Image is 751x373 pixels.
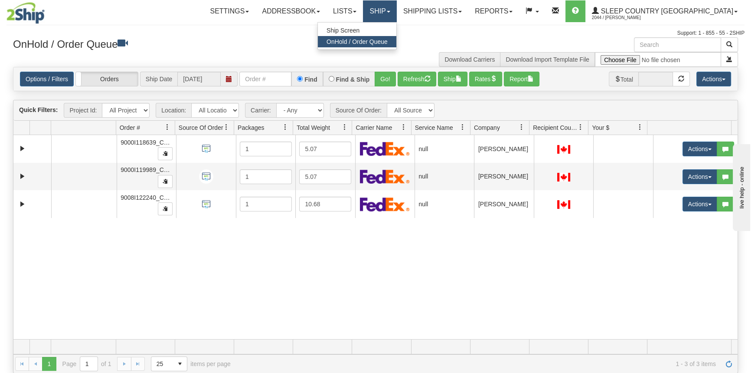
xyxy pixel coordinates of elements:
span: select [173,357,187,371]
img: FedEx Express® [360,142,410,156]
input: Order # [239,72,291,86]
iframe: chat widget [731,142,750,231]
a: Expand [17,143,28,154]
button: Refresh [398,72,436,86]
div: grid toolbar [13,100,738,121]
label: Find & Ship [336,76,370,83]
label: Orders [76,72,138,86]
label: Find [304,76,317,83]
img: FedEx Express® [360,197,410,211]
button: Copy to clipboard [158,147,173,160]
div: Support: 1 - 855 - 55 - 2SHIP [7,30,744,37]
span: 9008I122240_CATH [121,194,176,201]
img: API [199,169,213,184]
span: Company [474,123,500,132]
span: Project Id: [64,103,102,118]
span: Recipient Country [533,123,578,132]
a: Ship Screen [318,25,396,36]
span: Source Of Order [179,123,223,132]
img: CA [557,173,570,182]
a: Options / Filters [20,72,74,86]
td: null [415,163,474,191]
a: Source Of Order filter column settings [219,120,234,135]
td: null [415,135,474,163]
button: Actions [696,72,731,86]
img: logo2044.jpg [7,2,45,24]
img: CA [557,145,570,154]
input: Page 1 [80,357,98,371]
button: Actions [682,197,717,211]
td: [PERSON_NAME] [474,135,533,163]
span: Location: [156,103,191,118]
td: [PERSON_NAME] [474,163,533,191]
img: FedEx Express® [360,169,410,184]
input: Search [634,37,721,52]
button: Ship [438,72,467,86]
span: Carrier Name [356,123,392,132]
h3: OnHold / Order Queue [13,37,369,50]
span: 9000I118639_CATH [121,139,176,146]
td: null [415,190,474,218]
img: API [199,197,213,211]
td: [PERSON_NAME] [474,190,533,218]
img: API [199,142,213,156]
span: 9000I119989_CATH [121,166,176,173]
button: Rates [469,72,503,86]
img: CA [557,200,570,209]
span: Page sizes drop down [151,356,187,371]
a: Carrier Name filter column settings [396,120,411,135]
button: Search [721,37,738,52]
a: Settings [203,0,255,22]
span: Ship Date [140,72,177,86]
a: Service Name filter column settings [455,120,470,135]
span: Source Of Order: [330,103,387,118]
div: live help - online [7,7,80,14]
a: Expand [17,171,28,182]
a: Ship [363,0,396,22]
a: Sleep Country [GEOGRAPHIC_DATA] 2044 / [PERSON_NAME] [585,0,744,22]
button: Copy to clipboard [158,175,173,188]
a: Order # filter column settings [160,120,175,135]
a: OnHold / Order Queue [318,36,396,47]
button: Copy to clipboard [158,202,173,215]
input: Import [595,52,721,67]
button: Report [504,72,539,86]
a: Total Weight filter column settings [337,120,352,135]
a: Reports [468,0,519,22]
span: Total Weight [297,123,330,132]
a: Shipping lists [397,0,468,22]
a: Refresh [722,357,736,371]
a: Download Carriers [444,56,495,63]
span: Order # [120,123,140,132]
label: Quick Filters: [19,106,58,114]
span: Sleep Country [GEOGRAPHIC_DATA] [599,7,733,15]
span: OnHold / Order Queue [327,38,388,45]
a: Expand [17,199,28,210]
span: 2044 / [PERSON_NAME] [592,13,657,22]
span: Service Name [415,123,453,132]
span: items per page [151,356,231,371]
a: Recipient Country filter column settings [573,120,588,135]
span: 1 - 3 of 3 items [243,360,716,367]
a: Download Import Template File [506,56,589,63]
span: Your $ [592,123,609,132]
a: Addressbook [255,0,327,22]
span: Ship Screen [327,27,359,34]
a: Company filter column settings [514,120,529,135]
a: Your $ filter column settings [632,120,647,135]
button: Actions [682,142,717,156]
span: 25 [157,360,168,368]
a: Lists [327,0,363,22]
span: Total [609,72,639,86]
span: Carrier: [245,103,276,118]
a: Packages filter column settings [278,120,293,135]
button: Go! [375,72,396,86]
span: Page of 1 [62,356,111,371]
button: Actions [682,169,717,184]
span: Packages [238,123,264,132]
span: Page 1 [42,357,56,371]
